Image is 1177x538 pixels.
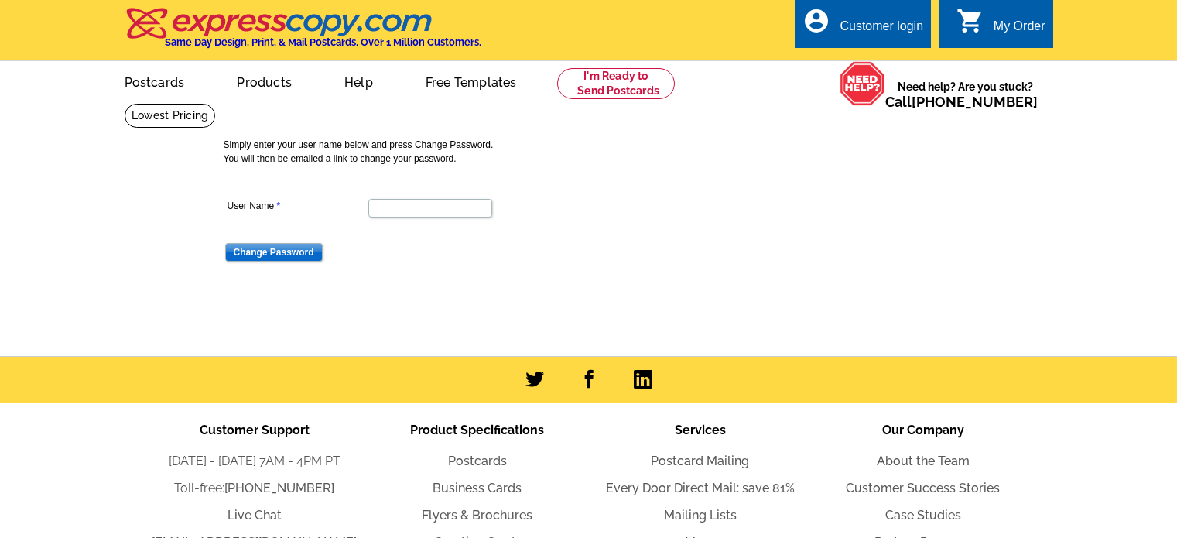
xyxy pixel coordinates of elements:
[200,423,310,437] span: Customer Support
[225,243,323,262] input: Change Password
[228,199,367,213] label: User Name
[401,63,542,99] a: Free Templates
[228,508,282,523] a: Live Chat
[651,454,749,468] a: Postcard Mailing
[606,481,795,495] a: Every Door Direct Mail: save 81%
[956,7,984,35] i: shopping_cart
[433,481,522,495] a: Business Cards
[410,423,544,437] span: Product Specifications
[224,138,967,166] p: Simply enter your user name below and press Change Password. You will then be emailed a link to c...
[840,19,923,41] div: Customer login
[143,479,366,498] li: Toll-free:
[664,508,737,523] a: Mailing Lists
[448,454,507,468] a: Postcards
[675,423,726,437] span: Services
[320,63,398,99] a: Help
[877,454,970,468] a: About the Team
[125,19,481,48] a: Same Day Design, Print, & Mail Postcards. Over 1 Million Customers.
[956,17,1045,36] a: shopping_cart My Order
[885,508,961,523] a: Case Studies
[885,79,1045,110] span: Need help? Are you stuck?
[885,94,1038,110] span: Call
[802,17,923,36] a: account_circle Customer login
[846,481,1000,495] a: Customer Success Stories
[100,63,210,99] a: Postcards
[143,452,366,471] li: [DATE] - [DATE] 7AM - 4PM PT
[912,94,1038,110] a: [PHONE_NUMBER]
[882,423,964,437] span: Our Company
[802,7,830,35] i: account_circle
[994,19,1045,41] div: My Order
[840,61,885,106] img: help
[212,63,316,99] a: Products
[422,508,532,523] a: Flyers & Brochures
[165,36,481,48] h4: Same Day Design, Print, & Mail Postcards. Over 1 Million Customers.
[224,481,334,495] a: [PHONE_NUMBER]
